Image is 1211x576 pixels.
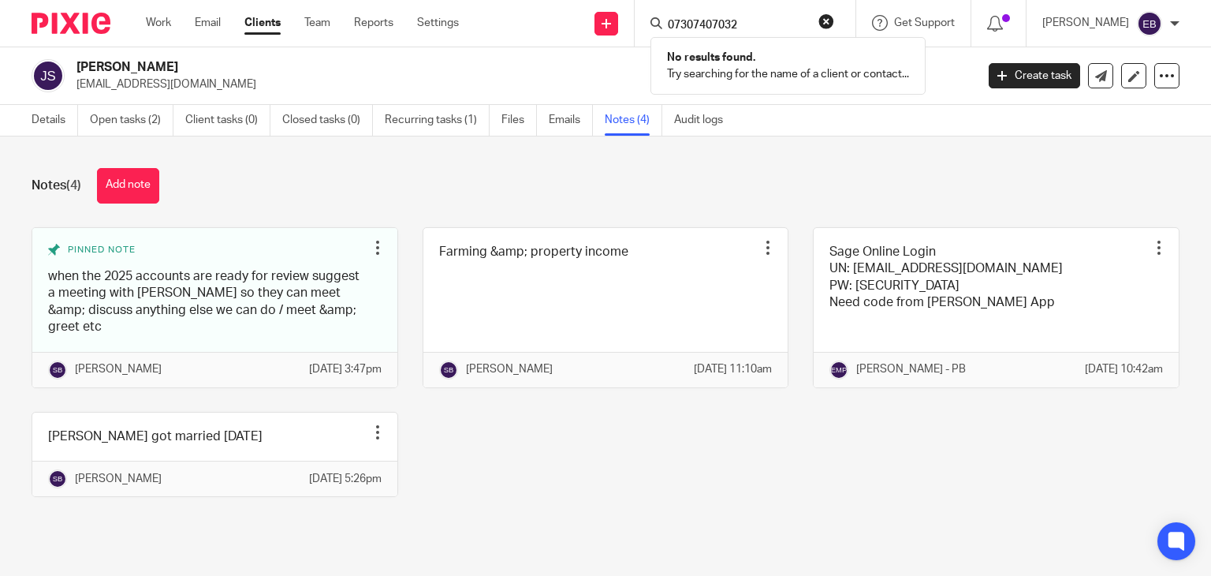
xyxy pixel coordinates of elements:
[76,59,788,76] h2: [PERSON_NAME]
[304,15,330,31] a: Team
[856,361,966,377] p: [PERSON_NAME] - PB
[605,105,662,136] a: Notes (4)
[439,361,458,380] img: svg%3E
[1042,15,1129,31] p: [PERSON_NAME]
[66,179,81,192] span: (4)
[829,361,848,380] img: svg%3E
[309,471,382,487] p: [DATE] 5:26pm
[75,361,162,377] p: [PERSON_NAME]
[989,63,1080,88] a: Create task
[48,361,67,380] img: svg%3E
[694,361,772,377] p: [DATE] 11:10am
[466,361,553,377] p: [PERSON_NAME]
[146,15,171,31] a: Work
[354,15,393,31] a: Reports
[48,244,366,256] div: Pinned note
[549,105,593,136] a: Emails
[48,469,67,488] img: svg%3E
[1137,11,1162,36] img: svg%3E
[32,178,81,194] h1: Notes
[282,105,373,136] a: Closed tasks (0)
[32,59,65,92] img: svg%3E
[244,15,281,31] a: Clients
[76,77,965,92] p: [EMAIL_ADDRESS][DOMAIN_NAME]
[666,19,808,33] input: Search
[75,471,162,487] p: [PERSON_NAME]
[385,105,490,136] a: Recurring tasks (1)
[674,105,735,136] a: Audit logs
[97,168,159,204] button: Add note
[90,105,173,136] a: Open tasks (2)
[894,17,955,28] span: Get Support
[818,13,834,29] button: Clear
[32,105,78,136] a: Details
[417,15,459,31] a: Settings
[195,15,221,31] a: Email
[309,361,382,377] p: [DATE] 3:47pm
[185,105,270,136] a: Client tasks (0)
[501,105,537,136] a: Files
[32,13,110,34] img: Pixie
[1085,361,1163,377] p: [DATE] 10:42am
